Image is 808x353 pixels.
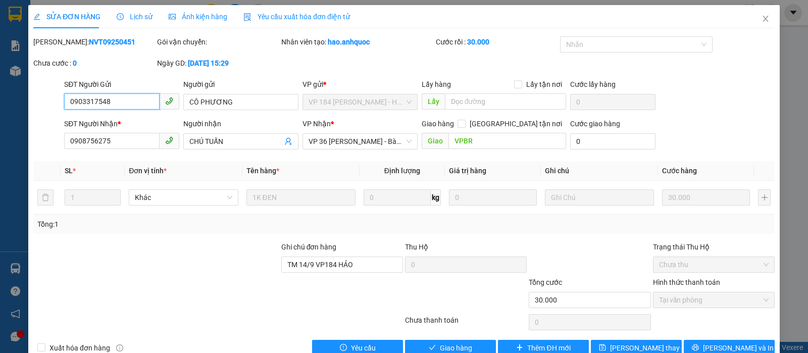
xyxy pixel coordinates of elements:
[570,94,655,110] input: Cước lấy hàng
[662,167,697,175] span: Cước hàng
[522,79,566,90] span: Lấy tận nơi
[165,97,173,105] span: phone
[422,120,454,128] span: Giao hàng
[183,79,298,90] div: Người gửi
[422,80,451,88] span: Lấy hàng
[116,344,123,351] span: info-circle
[309,134,412,149] span: VP 36 Lê Thành Duy - Bà Rịa
[157,36,279,47] div: Gói vận chuyển:
[73,59,77,67] b: 0
[751,5,780,33] button: Close
[243,13,251,21] img: icon
[541,161,658,181] th: Ghi chú
[599,344,606,352] span: save
[89,38,135,46] b: NVT09250451
[431,189,441,206] span: kg
[659,257,769,272] span: Chưa thu
[309,94,412,110] span: VP 184 Nguyễn Văn Trỗi - HCM
[281,243,337,251] label: Ghi chú đơn hàng
[169,13,227,21] span: Ảnh kiện hàng
[758,189,771,206] button: plus
[281,257,403,273] input: Ghi chú đơn hàng
[422,133,448,149] span: Giao
[135,190,232,205] span: Khác
[117,13,124,20] span: clock-circle
[328,38,370,46] b: hao.anhquoc
[466,118,566,129] span: [GEOGRAPHIC_DATA] tận nơi
[449,189,537,206] input: 0
[448,133,567,149] input: Dọc đường
[436,36,558,47] div: Cước rồi :
[529,278,562,286] span: Tổng cước
[188,59,229,67] b: [DATE] 15:29
[662,189,750,206] input: 0
[653,241,775,253] div: Trạng thái Thu Hộ
[429,344,436,352] span: check
[762,15,770,23] span: close
[653,278,720,286] label: Hình thức thanh toán
[33,13,40,20] span: edit
[33,36,155,47] div: [PERSON_NAME]:
[340,344,347,352] span: exclamation-circle
[243,13,350,21] span: Yêu cầu xuất hóa đơn điện tử
[64,79,179,90] div: SĐT Người Gửi
[422,93,445,110] span: Lấy
[445,93,567,110] input: Dọc đường
[169,13,176,20] span: picture
[570,120,620,128] label: Cước giao hàng
[302,79,418,90] div: VP gửi
[384,167,420,175] span: Định lượng
[37,219,313,230] div: Tổng: 1
[659,292,769,308] span: Tại văn phòng
[516,344,523,352] span: plus
[157,58,279,69] div: Ngày GD:
[33,13,100,21] span: SỬA ĐƠN HÀNG
[404,315,528,332] div: Chưa thanh toán
[37,189,54,206] button: delete
[570,133,655,149] input: Cước giao hàng
[545,189,654,206] input: Ghi Chú
[64,118,179,129] div: SĐT Người Nhận
[467,38,489,46] b: 30.000
[692,344,699,352] span: printer
[117,13,153,21] span: Lịch sử
[570,80,616,88] label: Cước lấy hàng
[165,136,173,144] span: phone
[65,167,73,175] span: SL
[281,36,434,47] div: Nhân viên tạo:
[302,120,331,128] span: VP Nhận
[405,243,428,251] span: Thu Hộ
[129,167,167,175] span: Đơn vị tính
[449,167,486,175] span: Giá trị hàng
[246,189,356,206] input: VD: Bàn, Ghế
[284,137,292,145] span: user-add
[183,118,298,129] div: Người nhận
[246,167,279,175] span: Tên hàng
[33,58,155,69] div: Chưa cước :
